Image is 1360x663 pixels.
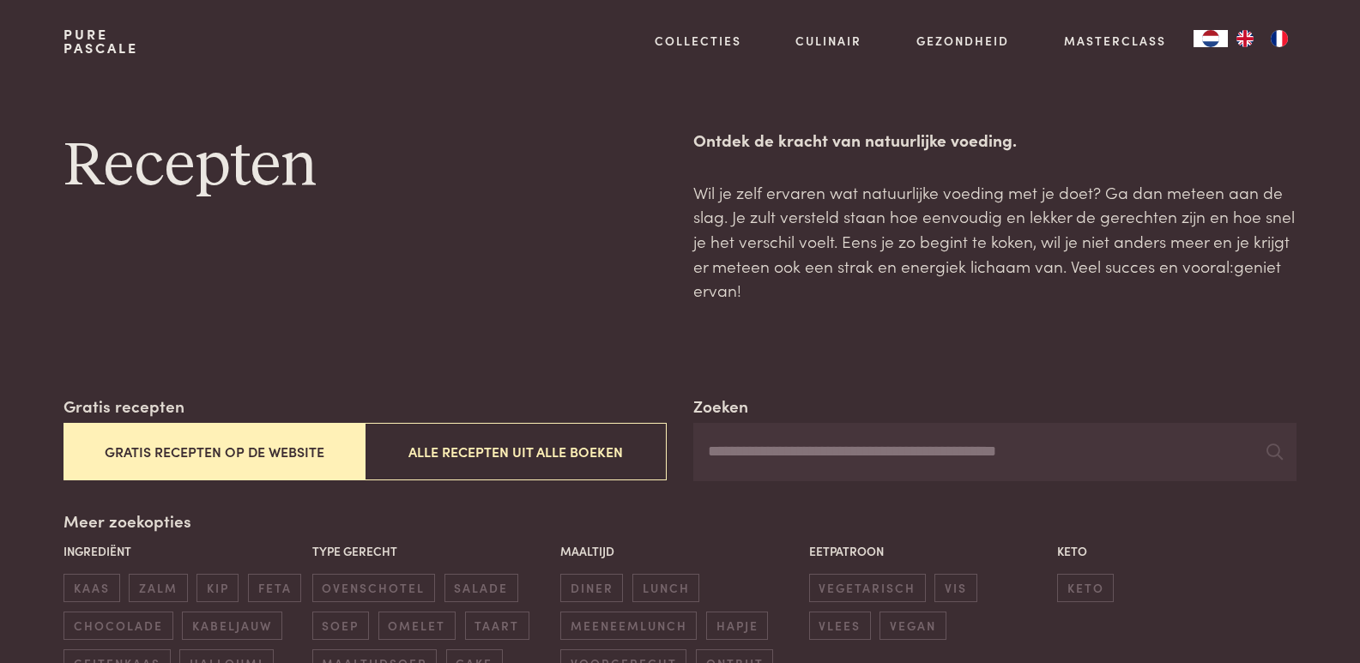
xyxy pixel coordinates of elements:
span: hapje [706,612,768,640]
div: Language [1194,30,1228,47]
span: kabeljauw [182,612,281,640]
a: EN [1228,30,1262,47]
p: Wil je zelf ervaren wat natuurlijke voeding met je doet? Ga dan meteen aan de slag. Je zult verst... [693,180,1296,303]
a: PurePascale [63,27,138,55]
span: kip [196,574,239,602]
span: vegetarisch [809,574,926,602]
span: diner [560,574,623,602]
p: Ingrediënt [63,542,303,560]
label: Gratis recepten [63,394,184,419]
a: Collecties [655,32,741,50]
span: soep [312,612,369,640]
a: Culinair [795,32,861,50]
span: feta [248,574,301,602]
span: keto [1057,574,1114,602]
span: vlees [809,612,871,640]
a: FR [1262,30,1297,47]
a: Gezondheid [916,32,1009,50]
span: zalm [129,574,187,602]
h1: Recepten [63,128,666,205]
button: Alle recepten uit alle boeken [365,423,666,480]
strong: Ontdek de kracht van natuurlijke voeding. [693,128,1017,151]
p: Eetpatroon [809,542,1049,560]
span: kaas [63,574,119,602]
p: Keto [1057,542,1297,560]
span: omelet [378,612,456,640]
span: vis [934,574,976,602]
span: meeneemlunch [560,612,697,640]
aside: Language selected: Nederlands [1194,30,1297,47]
a: Masterclass [1064,32,1166,50]
span: ovenschotel [312,574,435,602]
span: taart [465,612,529,640]
span: salade [444,574,518,602]
span: chocolade [63,612,172,640]
span: lunch [632,574,699,602]
ul: Language list [1228,30,1297,47]
label: Zoeken [693,394,748,419]
p: Maaltijd [560,542,800,560]
span: vegan [879,612,946,640]
p: Type gerecht [312,542,552,560]
button: Gratis recepten op de website [63,423,365,480]
a: NL [1194,30,1228,47]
